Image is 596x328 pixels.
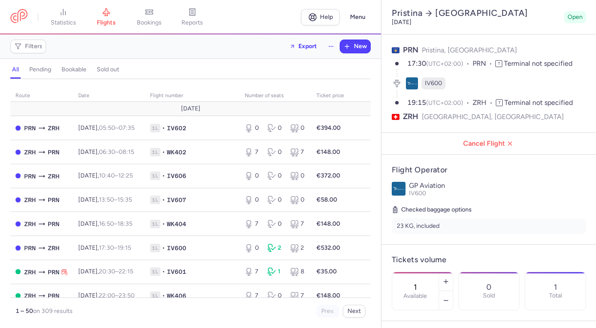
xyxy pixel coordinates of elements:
span: [DATE], [78,268,133,275]
div: 0 [290,196,306,204]
a: CitizenPlane red outlined logo [10,9,28,25]
span: Help [320,14,333,20]
div: 0 [267,220,283,228]
span: ZRH [24,267,36,277]
span: 1L [150,196,160,204]
h4: Flight Operator [392,165,586,175]
div: 7 [245,220,261,228]
span: • [162,196,165,204]
span: ZRH [48,243,59,253]
p: 1 [554,283,557,291]
span: Cancel Flight [388,140,590,147]
span: – [99,220,132,227]
div: 0 [245,244,261,252]
strong: 1 – 50 [15,307,33,315]
span: bookings [137,19,162,27]
p: GP Aviation [409,182,586,190]
span: 1L [150,148,160,156]
time: 15:35 [117,196,132,203]
span: ZRH [24,291,36,300]
span: IV600 [425,79,442,88]
figure: IV airline logo [406,77,418,89]
label: Available [403,293,427,300]
span: • [162,267,165,276]
time: [DATE] [392,18,412,26]
div: 2 [267,244,283,252]
span: 1L [150,267,160,276]
span: [DATE], [78,244,131,251]
div: 7 [245,291,261,300]
span: [DATE], [78,124,135,132]
span: • [162,124,165,132]
span: – [99,172,133,179]
span: – [99,124,135,132]
span: – [99,268,133,275]
span: [DATE], [78,220,132,227]
time: 16:50 [99,220,114,227]
h5: Checked baggage options [392,205,586,215]
span: IV602 [167,124,186,132]
div: 0 [267,172,283,180]
th: Ticket price [311,89,349,102]
time: 13:50 [99,196,114,203]
div: 7 [245,267,261,276]
span: Filters [25,43,43,50]
div: 7 [245,148,261,156]
time: 19:15 [407,98,426,107]
time: 22:00 [99,292,115,299]
span: ZRH [24,195,36,205]
button: Filters [11,40,46,53]
div: 0 [245,124,261,132]
h4: all [12,66,19,74]
span: ZRH [24,147,36,157]
span: on 309 results [33,307,73,315]
strong: €532.00 [316,244,340,251]
time: 19:15 [117,244,131,251]
div: 8 [290,267,306,276]
span: ZRH [403,111,418,122]
button: New [340,40,370,53]
span: Pristina, [GEOGRAPHIC_DATA] [422,46,517,54]
time: 12:25 [118,172,133,179]
div: 0 [267,124,283,132]
img: GP Aviation logo [392,182,406,196]
span: WK404 [167,220,186,228]
time: 17:30 [407,59,426,67]
span: PRN [48,267,59,277]
th: number of seats [240,89,311,102]
strong: €35.00 [316,268,337,275]
div: 7 [290,148,306,156]
strong: €148.00 [316,220,340,227]
span: [GEOGRAPHIC_DATA], [GEOGRAPHIC_DATA] [422,111,564,122]
span: IV600 [409,190,426,197]
span: (UTC+02:00) [426,60,463,67]
a: bookings [128,8,171,27]
h4: pending [29,66,51,74]
time: 18:35 [117,220,132,227]
a: reports [171,8,214,27]
th: route [10,89,73,102]
div: 7 [290,291,306,300]
span: 1L [150,291,160,300]
span: – [99,292,135,299]
a: statistics [42,8,85,27]
p: Sold [483,292,495,299]
time: 23:50 [119,292,135,299]
time: 07:35 [119,124,135,132]
a: Help [301,9,340,25]
time: 05:50 [99,124,115,132]
span: PRN [48,291,59,300]
span: PRN [48,195,59,205]
span: 1L [150,244,160,252]
a: flights [85,8,128,27]
span: • [162,244,165,252]
span: IV601 [167,267,186,276]
strong: €148.00 [316,148,340,156]
button: Export [284,40,323,53]
span: 1L [150,124,160,132]
span: [DATE], [78,172,133,179]
div: 0 [290,124,306,132]
span: PRN [48,219,59,229]
span: PRN [24,243,36,253]
time: 10:40 [99,172,115,179]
